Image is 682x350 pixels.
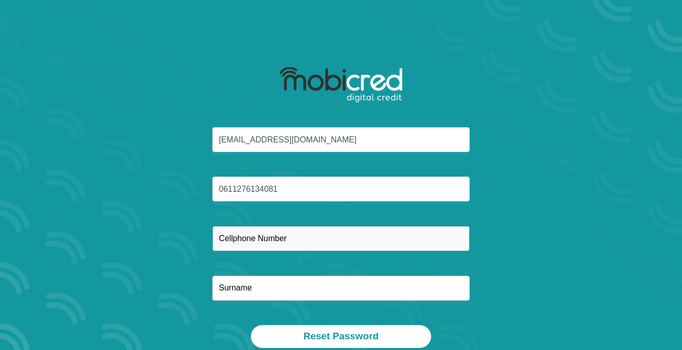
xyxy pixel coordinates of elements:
[251,325,431,348] button: Reset Password
[212,276,470,301] input: Surname
[212,177,470,201] input: ID Number
[212,127,470,152] input: Email
[212,226,470,251] input: Cellphone Number
[280,67,402,103] img: mobicred logo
